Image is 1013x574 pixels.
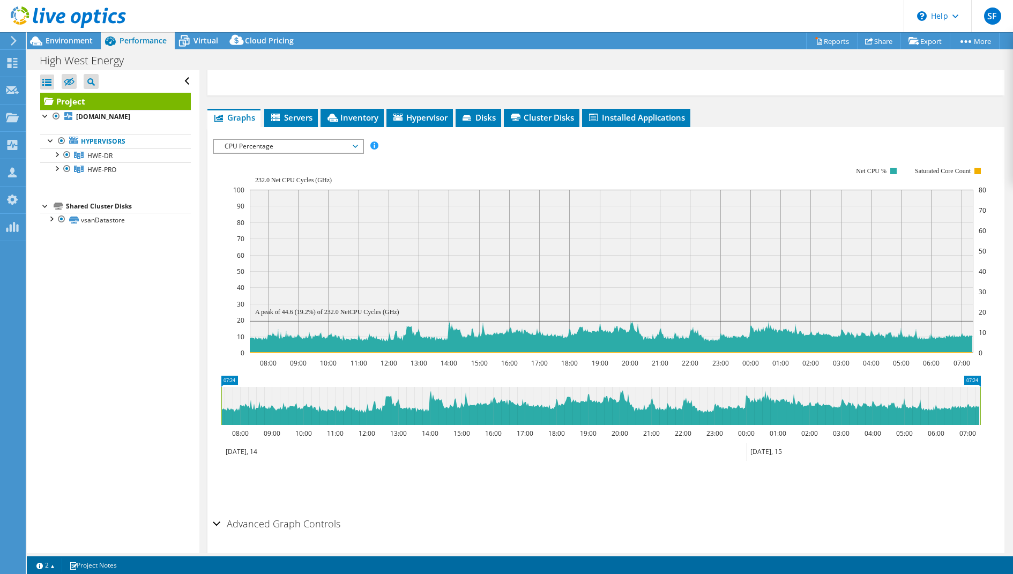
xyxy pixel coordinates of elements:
text: 60 [979,226,986,235]
a: vsanDatastore [40,213,191,227]
text: 17:00 [517,429,533,438]
a: More [950,33,1000,49]
span: Servers [270,112,312,123]
span: HWE-PRO [87,165,116,174]
text: 13:00 [411,359,427,368]
text: 0 [979,348,982,357]
span: HWE-DR [87,151,113,160]
span: Installed Applications [587,112,685,123]
text: 21:00 [643,429,660,438]
text: 15:00 [471,359,488,368]
span: Hypervisor [392,112,448,123]
text: 08:00 [232,429,249,438]
text: 80 [979,185,986,195]
text: 06:00 [928,429,944,438]
span: Environment [46,35,93,46]
a: Project Notes [62,558,124,572]
text: 09:00 [264,429,280,438]
text: 07:00 [959,429,976,438]
text: 02:00 [802,359,819,368]
span: Cloud Pricing [245,35,294,46]
text: 08:00 [260,359,277,368]
text: 04:00 [865,429,881,438]
span: Disks [461,112,496,123]
text: 09:00 [290,359,307,368]
text: 17:00 [531,359,548,368]
b: [DOMAIN_NAME] [76,112,130,121]
span: CPU Percentage [219,140,357,153]
text: 05:00 [893,359,910,368]
text: 04:00 [863,359,880,368]
text: 10:00 [320,359,337,368]
h2: Advanced Graph Controls [213,513,340,534]
text: 23:00 [712,359,729,368]
text: 11:00 [351,359,367,368]
text: 19:00 [580,429,597,438]
text: 70 [979,206,986,215]
text: 11:00 [327,429,344,438]
span: Graphs [213,112,255,123]
h1: High West Energy [35,55,140,66]
text: 10 [979,328,986,337]
text: A peak of 44.6 (19.2%) of 232.0 NetCPU Cycles (GHz) [255,308,399,316]
text: 14:00 [422,429,438,438]
text: 10 [237,332,244,341]
div: Shared Cluster Disks [66,200,191,213]
text: Saturated Core Count [915,167,971,175]
text: 22:00 [682,359,698,368]
text: 40 [237,283,244,292]
text: 12:00 [381,359,397,368]
text: 30 [237,300,244,309]
text: 20:00 [622,359,638,368]
a: Export [900,33,950,49]
text: 00:00 [738,429,755,438]
text: 00:00 [742,359,759,368]
text: 20 [237,316,244,325]
a: [DOMAIN_NAME] [40,110,191,124]
a: Project [40,93,191,110]
text: 0 [241,348,244,357]
text: 80 [237,218,244,227]
text: 16:00 [485,429,502,438]
text: 18:00 [561,359,578,368]
span: Performance [120,35,167,46]
text: 50 [237,267,244,276]
text: 18:00 [548,429,565,438]
text: 07:00 [954,359,970,368]
text: 70 [237,234,244,243]
text: 02:00 [801,429,818,438]
text: 03:00 [833,429,850,438]
text: 90 [237,202,244,211]
a: Reports [806,33,858,49]
text: 06:00 [923,359,940,368]
text: 40 [979,267,986,276]
text: 100 [233,185,244,195]
text: 19:00 [592,359,608,368]
text: 01:00 [770,429,786,438]
span: Cluster Disks [509,112,574,123]
text: 01:00 [772,359,789,368]
span: Virtual [193,35,218,46]
svg: \n [917,11,927,21]
text: 232.0 Net CPU Cycles (GHz) [255,176,332,184]
text: 20 [979,308,986,317]
text: 23:00 [706,429,723,438]
text: 15:00 [453,429,470,438]
a: Share [857,33,901,49]
text: 10:00 [295,429,312,438]
a: HWE-PRO [40,162,191,176]
text: 60 [237,251,244,260]
text: 50 [979,247,986,256]
a: Hypervisors [40,135,191,148]
text: 30 [979,287,986,296]
text: 22:00 [675,429,691,438]
text: 20:00 [612,429,628,438]
text: 03:00 [833,359,850,368]
text: 12:00 [359,429,375,438]
text: 13:00 [390,429,407,438]
text: 05:00 [896,429,913,438]
a: 2 [29,558,62,572]
text: 21:00 [652,359,668,368]
text: 16:00 [501,359,518,368]
a: HWE-DR [40,148,191,162]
